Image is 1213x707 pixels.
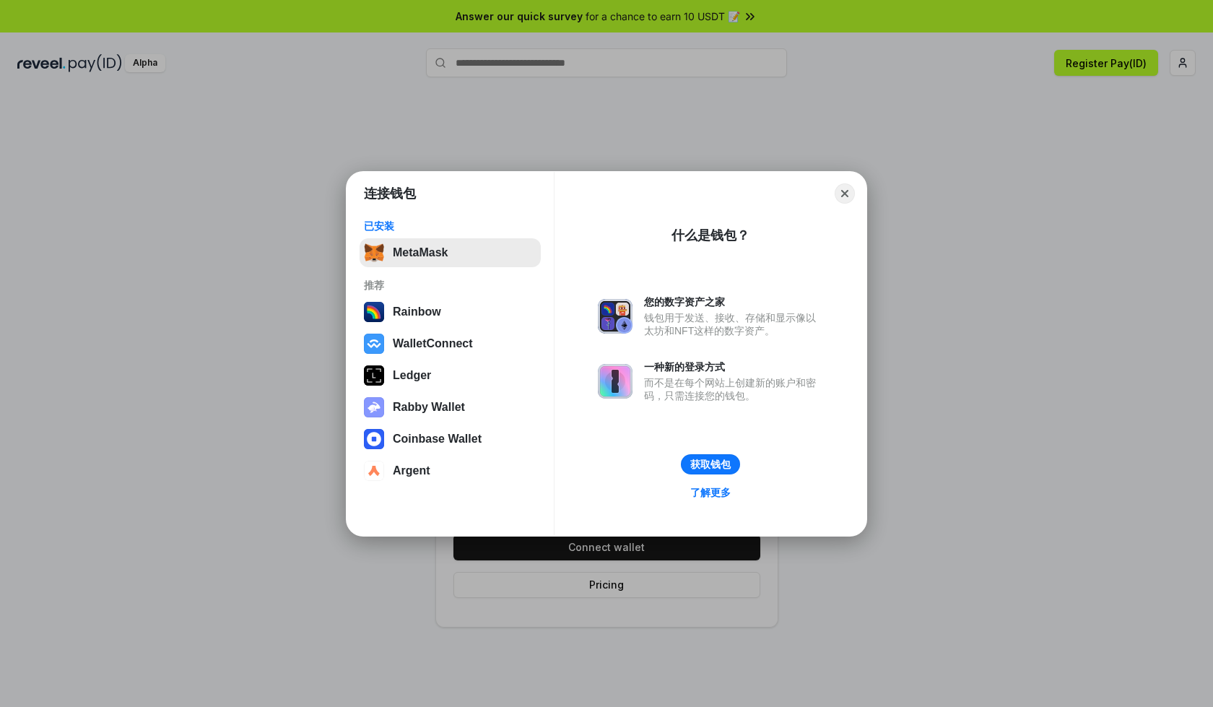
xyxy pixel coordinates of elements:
[360,456,541,485] button: Argent
[393,246,448,259] div: MetaMask
[690,458,731,471] div: 获取钱包
[598,299,632,334] img: svg+xml,%3Csvg%20xmlns%3D%22http%3A%2F%2Fwww.w3.org%2F2000%2Fsvg%22%20fill%3D%22none%22%20viewBox...
[682,483,739,502] a: 了解更多
[393,337,473,350] div: WalletConnect
[393,369,431,382] div: Ledger
[364,429,384,449] img: svg+xml,%3Csvg%20width%3D%2228%22%20height%3D%2228%22%20viewBox%3D%220%200%2028%2028%22%20fill%3D...
[671,227,749,244] div: 什么是钱包？
[690,486,731,499] div: 了解更多
[360,393,541,422] button: Rabby Wallet
[360,329,541,358] button: WalletConnect
[364,279,536,292] div: 推荐
[360,298,541,326] button: Rainbow
[644,311,823,337] div: 钱包用于发送、接收、存储和显示像以太坊和NFT这样的数字资产。
[364,461,384,481] img: svg+xml,%3Csvg%20width%3D%2228%22%20height%3D%2228%22%20viewBox%3D%220%200%2028%2028%22%20fill%3D...
[364,220,536,233] div: 已安装
[644,376,823,402] div: 而不是在每个网站上创建新的账户和密码，只需连接您的钱包。
[644,360,823,373] div: 一种新的登录方式
[364,365,384,386] img: svg+xml,%3Csvg%20xmlns%3D%22http%3A%2F%2Fwww.w3.org%2F2000%2Fsvg%22%20width%3D%2228%22%20height%3...
[364,185,416,202] h1: 连接钱包
[393,464,430,477] div: Argent
[364,397,384,417] img: svg+xml,%3Csvg%20xmlns%3D%22http%3A%2F%2Fwww.w3.org%2F2000%2Fsvg%22%20fill%3D%22none%22%20viewBox...
[360,361,541,390] button: Ledger
[360,238,541,267] button: MetaMask
[364,302,384,322] img: svg+xml,%3Csvg%20width%3D%22120%22%20height%3D%22120%22%20viewBox%3D%220%200%20120%20120%22%20fil...
[393,401,465,414] div: Rabby Wallet
[598,364,632,399] img: svg+xml,%3Csvg%20xmlns%3D%22http%3A%2F%2Fwww.w3.org%2F2000%2Fsvg%22%20fill%3D%22none%22%20viewBox...
[360,425,541,454] button: Coinbase Wallet
[835,183,855,204] button: Close
[364,243,384,263] img: svg+xml,%3Csvg%20fill%3D%22none%22%20height%3D%2233%22%20viewBox%3D%220%200%2035%2033%22%20width%...
[393,305,441,318] div: Rainbow
[364,334,384,354] img: svg+xml,%3Csvg%20width%3D%2228%22%20height%3D%2228%22%20viewBox%3D%220%200%2028%2028%22%20fill%3D...
[681,454,740,474] button: 获取钱包
[644,295,823,308] div: 您的数字资产之家
[393,433,482,446] div: Coinbase Wallet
